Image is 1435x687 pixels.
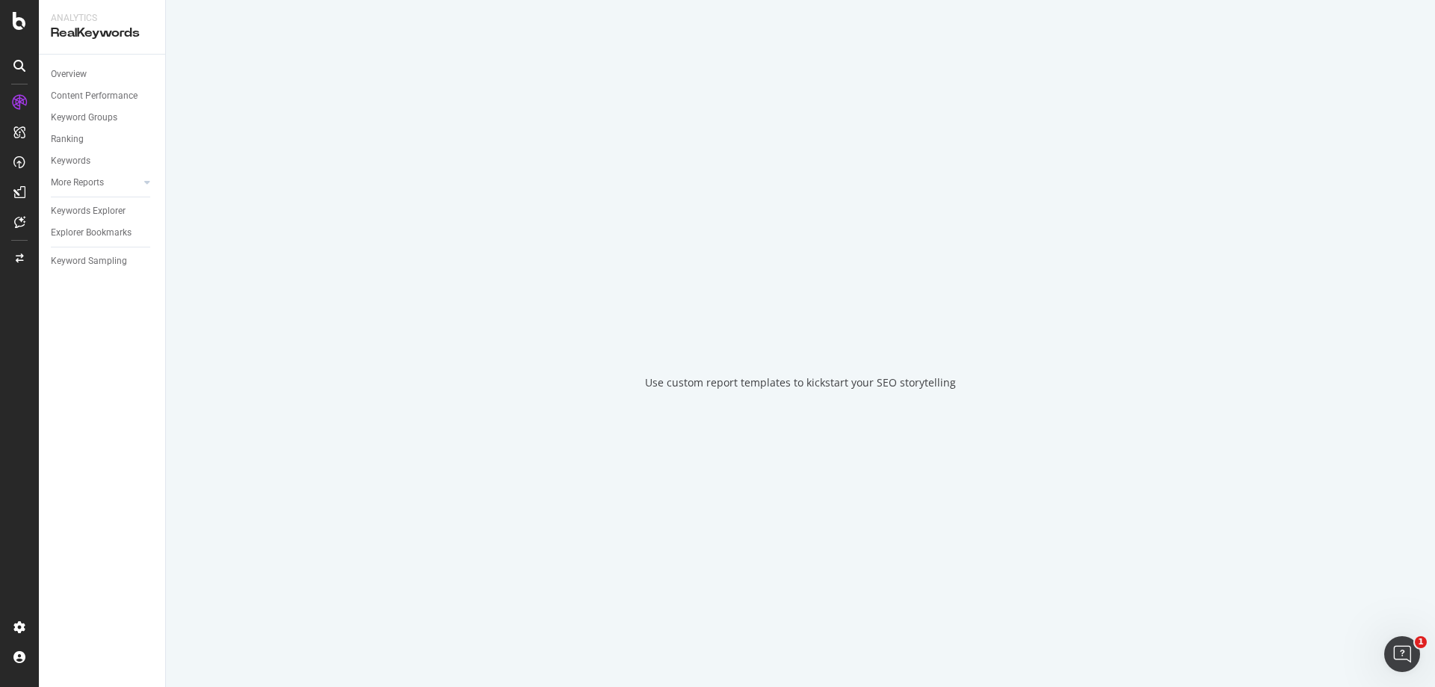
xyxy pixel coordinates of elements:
[51,110,117,126] div: Keyword Groups
[51,175,140,191] a: More Reports
[51,153,90,169] div: Keywords
[51,132,155,147] a: Ranking
[51,132,84,147] div: Ranking
[51,253,155,269] a: Keyword Sampling
[51,88,138,104] div: Content Performance
[51,88,155,104] a: Content Performance
[1384,636,1420,672] iframe: Intercom live chat
[51,175,104,191] div: More Reports
[51,12,153,25] div: Analytics
[645,375,956,390] div: Use custom report templates to kickstart your SEO storytelling
[1415,636,1427,648] span: 1
[51,225,155,241] a: Explorer Bookmarks
[51,67,87,82] div: Overview
[51,225,132,241] div: Explorer Bookmarks
[51,153,155,169] a: Keywords
[51,67,155,82] a: Overview
[51,110,155,126] a: Keyword Groups
[51,203,155,219] a: Keywords Explorer
[51,203,126,219] div: Keywords Explorer
[51,25,153,42] div: RealKeywords
[51,253,127,269] div: Keyword Sampling
[747,298,854,351] div: animation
